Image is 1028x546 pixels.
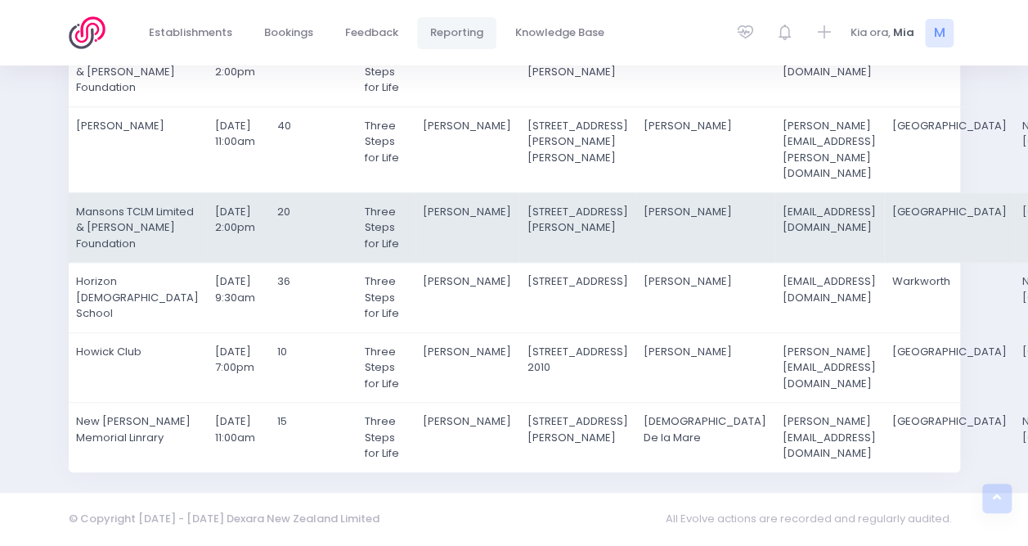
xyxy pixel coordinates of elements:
[774,263,884,333] td: [EMAIL_ADDRESS][DOMAIN_NAME]
[149,25,232,41] span: Establishments
[69,192,208,263] td: Mansons TCLM Limited & [PERSON_NAME] Foundation
[515,25,604,41] span: Knowledge Base
[519,106,636,192] td: [STREET_ADDRESS][PERSON_NAME][PERSON_NAME]
[851,25,891,41] span: Kia ora,
[207,332,270,403] td: [DATE] 7:00pm
[69,106,208,192] td: [PERSON_NAME]
[666,503,960,535] span: All Evolve actions are recorded and regularly audited.
[251,17,327,49] a: Bookings
[415,263,520,333] td: [PERSON_NAME]
[636,403,775,472] td: [DEMOGRAPHIC_DATA] De la Mare
[270,263,357,333] td: 36
[207,37,270,107] td: [DATE] 2:00pm
[207,192,270,263] td: [DATE] 2:00pm
[519,332,636,403] td: [STREET_ADDRESS] 2010
[207,106,270,192] td: [DATE] 11:00am
[415,37,520,107] td: [PERSON_NAME]
[69,332,208,403] td: Howick Club
[519,403,636,472] td: [STREET_ADDRESS][PERSON_NAME]
[636,192,775,263] td: [PERSON_NAME]
[270,192,357,263] td: 20
[415,106,520,192] td: [PERSON_NAME]
[69,263,208,333] td: Horizon [DEMOGRAPHIC_DATA] School
[925,19,954,47] span: M
[69,16,115,49] img: Logo
[884,403,1015,472] td: [GEOGRAPHIC_DATA]
[774,332,884,403] td: [PERSON_NAME][EMAIL_ADDRESS][DOMAIN_NAME]
[270,332,357,403] td: 10
[636,263,775,333] td: [PERSON_NAME]
[332,17,412,49] a: Feedback
[264,25,313,41] span: Bookings
[774,106,884,192] td: [PERSON_NAME][EMAIL_ADDRESS][PERSON_NAME][DOMAIN_NAME]
[884,192,1015,263] td: [GEOGRAPHIC_DATA]
[417,17,497,49] a: Reporting
[519,263,636,333] td: [STREET_ADDRESS]
[774,192,884,263] td: [EMAIL_ADDRESS][DOMAIN_NAME]
[519,37,636,107] td: [STREET_ADDRESS][PERSON_NAME]
[357,332,415,403] td: Three Steps for Life
[207,263,270,333] td: [DATE] 9:30am
[884,37,1015,107] td: [GEOGRAPHIC_DATA]
[357,192,415,263] td: Three Steps for Life
[636,106,775,192] td: [PERSON_NAME]
[69,511,379,526] span: © Copyright [DATE] - [DATE] Dexara New Zealand Limited
[519,192,636,263] td: [STREET_ADDRESS][PERSON_NAME]
[415,192,520,263] td: [PERSON_NAME]
[893,25,914,41] span: Mia
[774,37,884,107] td: [EMAIL_ADDRESS][DOMAIN_NAME]
[270,403,357,472] td: 15
[270,37,357,107] td: 20
[884,263,1015,333] td: Warkworth
[69,37,208,107] td: Mansons TCLM Limited & [PERSON_NAME] Foundation
[502,17,618,49] a: Knowledge Base
[357,263,415,333] td: Three Steps for Life
[345,25,398,41] span: Feedback
[69,403,208,472] td: New [PERSON_NAME] Memorial Linrary
[357,403,415,472] td: Three Steps for Life
[884,106,1015,192] td: [GEOGRAPHIC_DATA]
[884,332,1015,403] td: [GEOGRAPHIC_DATA]
[415,332,520,403] td: [PERSON_NAME]
[136,17,246,49] a: Establishments
[774,403,884,472] td: [PERSON_NAME][EMAIL_ADDRESS][DOMAIN_NAME]
[357,106,415,192] td: Three Steps for Life
[636,37,775,107] td: [PERSON_NAME]
[636,332,775,403] td: [PERSON_NAME]
[207,403,270,472] td: [DATE] 11:00am
[415,403,520,472] td: [PERSON_NAME]
[430,25,483,41] span: Reporting
[270,106,357,192] td: 40
[357,37,415,107] td: Three Steps for Life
